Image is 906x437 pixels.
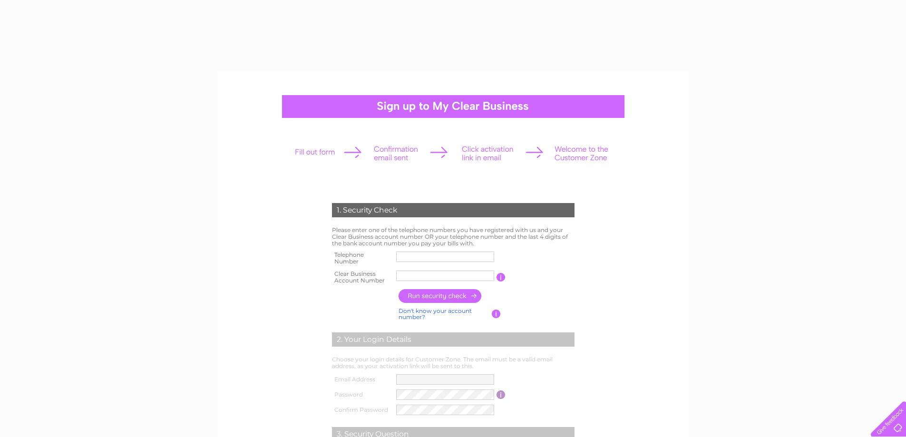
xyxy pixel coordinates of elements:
th: Telephone Number [330,249,394,268]
th: Email Address [330,372,394,387]
input: Information [497,273,506,282]
a: Don't know your account number? [399,307,472,321]
div: 1. Security Check [332,203,575,217]
td: Please enter one of the telephone numbers you have registered with us and your Clear Business acc... [330,224,577,249]
input: Information [492,310,501,318]
td: Choose your login details for Customer Zone. The email must be a valid email address, as your act... [330,354,577,372]
th: Confirm Password [330,402,394,418]
th: Clear Business Account Number [330,268,394,287]
th: Password [330,387,394,402]
input: Information [497,390,506,399]
div: 2. Your Login Details [332,332,575,347]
